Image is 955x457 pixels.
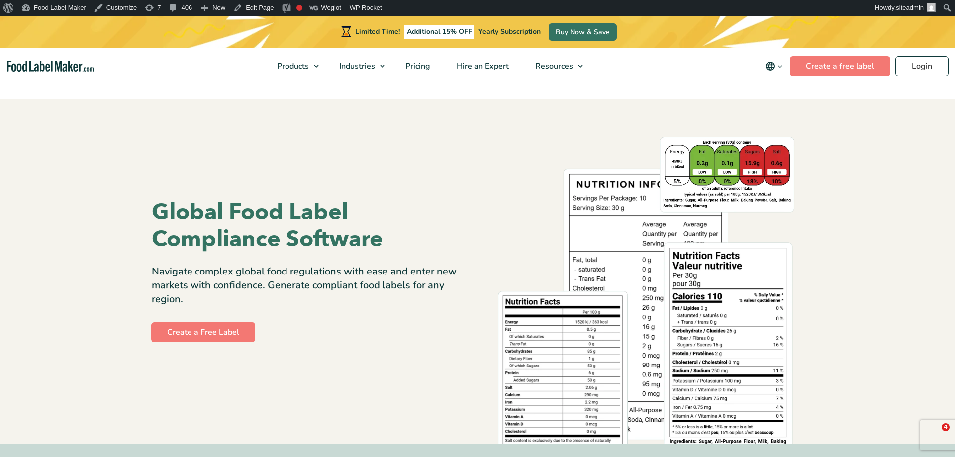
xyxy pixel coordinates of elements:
span: siteadmin [896,4,924,11]
span: Pricing [402,61,431,72]
iframe: Intercom live chat [921,423,945,447]
span: Additional 15% OFF [404,25,475,39]
span: Products [274,61,310,72]
div: Focus keyphrase not set [296,5,302,11]
a: Industries [326,48,390,85]
span: Resources [532,61,574,72]
h1: Global Food Label Compliance Software [152,199,470,253]
span: Hire an Expert [454,61,510,72]
a: Create a free label [790,56,890,76]
p: Navigate complex global food regulations with ease and enter new markets with confidence. Generat... [152,265,470,306]
a: Pricing [392,48,441,85]
a: Hire an Expert [444,48,520,85]
a: Products [264,48,324,85]
a: Login [895,56,949,76]
a: Create a Free Label [151,322,255,342]
span: Industries [336,61,376,72]
a: Buy Now & Save [549,23,617,41]
span: Yearly Subscription [478,27,541,36]
span: Limited Time! [355,27,400,36]
a: Resources [522,48,588,85]
span: 4 [942,423,950,431]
